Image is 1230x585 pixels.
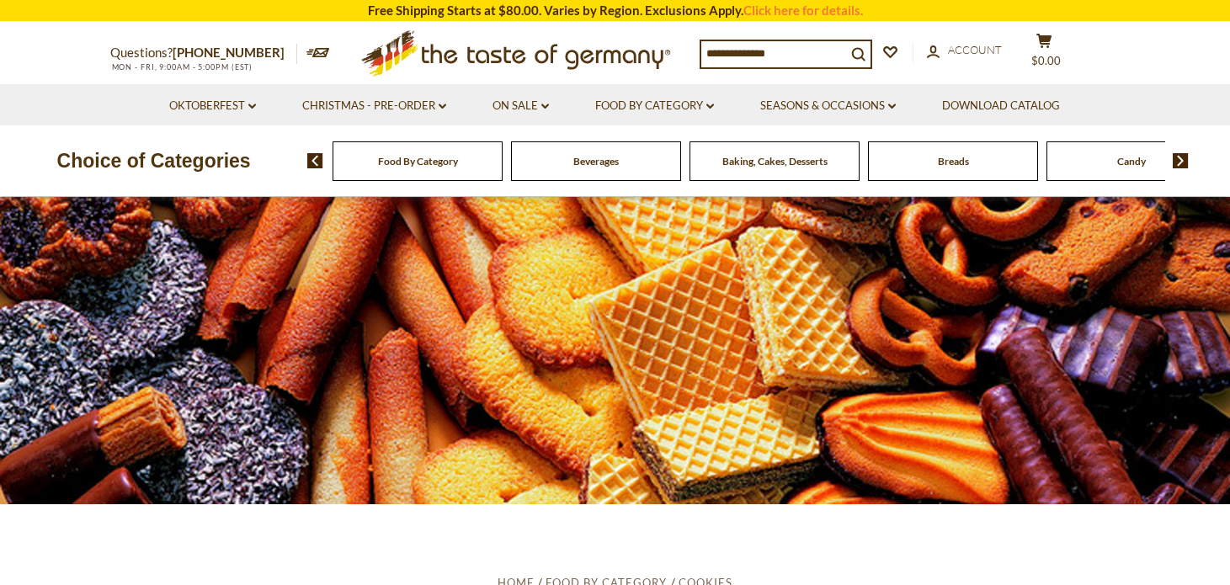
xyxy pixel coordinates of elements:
button: $0.00 [1020,33,1070,75]
a: Breads [938,155,969,168]
a: Download Catalog [942,97,1060,115]
span: Account [948,43,1002,56]
a: Account [927,41,1002,60]
a: Christmas - PRE-ORDER [302,97,446,115]
a: Candy [1117,155,1146,168]
a: Food By Category [595,97,714,115]
a: [PHONE_NUMBER] [173,45,285,60]
a: Seasons & Occasions [760,97,896,115]
a: Click here for details. [743,3,863,18]
img: next arrow [1173,153,1189,168]
img: previous arrow [307,153,323,168]
a: On Sale [493,97,549,115]
span: $0.00 [1031,54,1061,67]
a: Beverages [573,155,619,168]
a: Food By Category [378,155,458,168]
a: Oktoberfest [169,97,256,115]
p: Questions? [110,42,297,64]
span: MON - FRI, 9:00AM - 5:00PM (EST) [110,62,253,72]
a: Baking, Cakes, Desserts [722,155,828,168]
